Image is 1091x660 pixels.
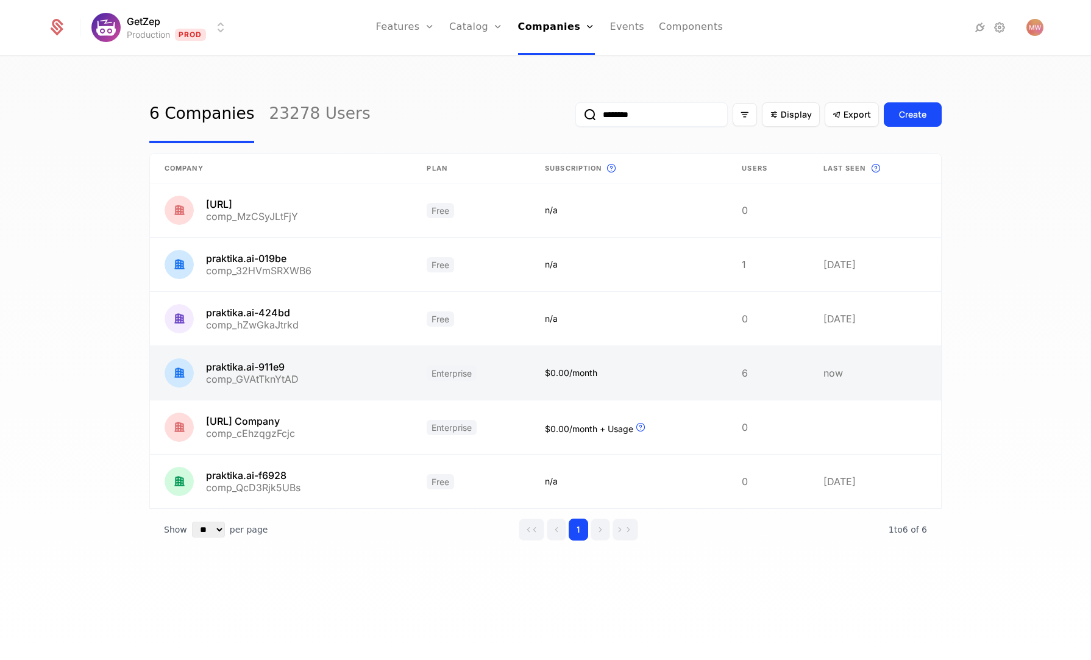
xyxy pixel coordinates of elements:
[844,108,871,121] span: Export
[889,525,927,534] span: 6
[884,102,942,127] button: Create
[519,519,638,541] div: Page navigation
[1026,19,1043,36] img: Matt Wood
[823,163,866,174] span: Last seen
[889,525,922,534] span: 1 to 6 of
[149,86,254,143] a: 6 Companies
[781,108,812,121] span: Display
[519,519,544,541] button: Go to first page
[545,163,602,174] span: Subscription
[269,86,370,143] a: 23278 Users
[973,20,987,35] a: Integrations
[547,519,566,541] button: Go to previous page
[569,519,588,541] button: Go to page 1
[727,154,808,183] th: Users
[127,29,170,41] div: Production
[825,102,879,127] button: Export
[230,523,268,536] span: per page
[164,523,187,536] span: Show
[762,102,820,127] button: Display
[95,14,228,41] button: Select environment
[412,154,530,183] th: Plan
[127,14,160,29] span: GetZep
[192,522,225,538] select: Select page size
[992,20,1007,35] a: Settings
[1026,19,1043,36] button: Open user button
[591,519,610,541] button: Go to next page
[149,509,942,550] div: Table pagination
[899,108,926,121] div: Create
[175,29,206,41] span: Prod
[150,154,412,183] th: Company
[613,519,638,541] button: Go to last page
[733,103,757,126] button: Filter options
[91,13,121,42] img: GetZep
